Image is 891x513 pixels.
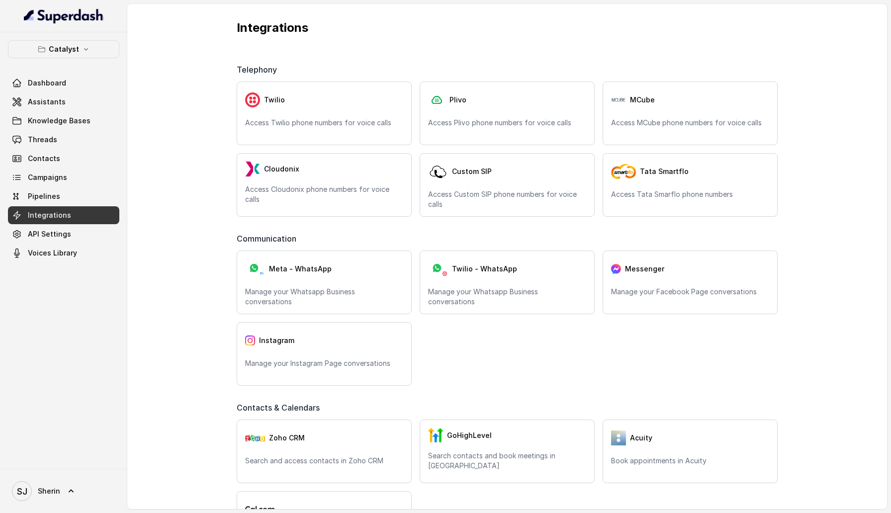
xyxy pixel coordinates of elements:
[611,118,769,128] p: Access MCube phone numbers for voice calls
[269,433,305,443] span: Zoho CRM
[28,97,66,107] span: Assistants
[8,74,119,92] a: Dashboard
[237,64,281,76] span: Telephony
[28,191,60,201] span: Pipelines
[28,154,60,164] span: Contacts
[611,189,769,199] p: Access Tata Smarflo phone numbers
[428,162,448,181] img: customSip.5d45856e11b8082b7328070e9c2309ec.svg
[428,92,445,108] img: plivo.d3d850b57a745af99832d897a96997ac.svg
[28,229,71,239] span: API Settings
[8,244,119,262] a: Voices Library
[611,97,626,102] img: Pj9IrDBdEGgAAAABJRU5ErkJggg==
[611,164,636,179] img: tata-smart-flo.8a5748c556e2c421f70c.png
[625,264,664,274] span: Messenger
[28,135,57,145] span: Threads
[237,233,300,245] span: Communication
[8,477,119,505] a: Sherin
[428,287,586,307] p: Manage your Whatsapp Business conversations
[245,162,260,176] img: LzEnlUgADIwsuYwsTIxNLkxQDEyBEgDTDZAMjs1Qgy9jUyMTMxBzEB8uASKBKLgDqFxF08kI1lQAAAABJRU5ErkJggg==
[245,336,255,345] img: instagram.04eb0078a085f83fc525.png
[264,95,285,105] span: Twilio
[245,506,275,513] img: logo.svg
[49,43,79,55] p: Catalyst
[28,78,66,88] span: Dashboard
[28,116,90,126] span: Knowledge Bases
[611,430,626,445] img: 5vvjV8cQY1AVHSZc2N7qU9QabzYIM+zpgiA0bbq9KFoni1IQNE8dHPp0leJjYW31UJeOyZnSBUO77gdMaNhFCgpjLZzFnVhVC...
[28,248,77,258] span: Voices Library
[245,92,260,107] img: twilio.7c09a4f4c219fa09ad352260b0a8157b.svg
[452,167,492,176] span: Custom SIP
[630,433,652,443] span: Acuity
[611,456,769,466] p: Book appointments in Acuity
[237,402,324,414] span: Contacts & Calendars
[245,358,403,368] p: Manage your Instagram Page conversations
[245,118,403,128] p: Access Twilio phone numbers for voice calls
[24,8,104,24] img: light.svg
[8,150,119,168] a: Contacts
[8,206,119,224] a: Integrations
[269,264,332,274] span: Meta - WhatsApp
[640,167,689,176] span: Tata Smartflo
[611,264,621,274] img: messenger.2e14a0163066c29f9ca216c7989aa592.svg
[630,95,655,105] span: MCube
[452,264,517,274] span: Twilio - WhatsApp
[611,287,769,297] p: Manage your Facebook Page conversations
[428,118,586,128] p: Access Plivo phone numbers for voice calls
[8,225,119,243] a: API Settings
[245,456,403,466] p: Search and access contacts in Zoho CRM
[449,95,466,105] span: Plivo
[428,451,586,471] p: Search contacts and book meetings in [GEOGRAPHIC_DATA]
[428,428,443,443] img: GHL.59f7fa3143240424d279.png
[28,210,71,220] span: Integrations
[428,189,586,209] p: Access Custom SIP phone numbers for voice calls
[8,187,119,205] a: Pipelines
[8,93,119,111] a: Assistants
[259,336,294,345] span: Instagram
[245,184,403,204] p: Access Cloudonix phone numbers for voice calls
[237,20,778,36] p: Integrations
[447,430,492,440] span: GoHighLevel
[8,40,119,58] button: Catalyst
[8,112,119,130] a: Knowledge Bases
[28,172,67,182] span: Campaigns
[8,131,119,149] a: Threads
[245,434,265,441] img: zohoCRM.b78897e9cd59d39d120b21c64f7c2b3a.svg
[264,164,299,174] span: Cloudonix
[17,486,27,497] text: SJ
[245,287,403,307] p: Manage your Whatsapp Business conversations
[38,486,60,496] span: Sherin
[8,169,119,186] a: Campaigns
